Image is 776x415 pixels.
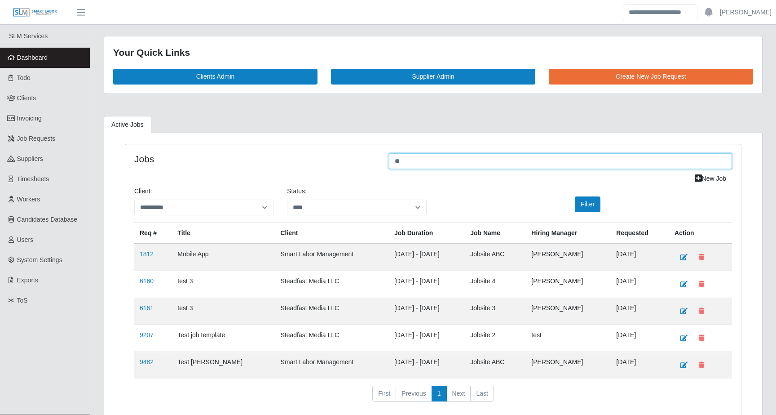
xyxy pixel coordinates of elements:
td: Mobile App [172,244,275,271]
h4: Jobs [134,153,375,165]
td: [DATE] - [DATE] [389,352,465,379]
td: Jobsite 2 [465,325,526,352]
td: [DATE] [611,271,669,298]
span: Users [17,236,34,243]
span: Exports [17,277,38,284]
img: SLM Logo [13,8,57,18]
td: Jobsite 4 [465,271,526,298]
nav: pagination [134,386,732,409]
td: [DATE] [611,298,669,325]
span: Clients [17,94,36,102]
th: Action [669,223,732,244]
td: test 3 [172,298,275,325]
td: [DATE] [611,325,669,352]
a: 9207 [140,331,154,339]
th: Title [172,223,275,244]
td: Test job template [172,325,275,352]
span: ToS [17,297,28,304]
td: Smart Labor Management [275,352,388,379]
a: 1812 [140,250,154,258]
td: [DATE] - [DATE] [389,298,465,325]
a: 9482 [140,358,154,366]
a: New Job [689,171,732,187]
td: Jobsite 3 [465,298,526,325]
td: [DATE] [611,244,669,271]
label: Client: [134,187,152,196]
td: test [526,325,611,352]
span: Timesheets [17,175,49,183]
a: Supplier Admin [331,69,535,85]
span: System Settings [17,256,62,263]
th: Job Name [465,223,526,244]
a: [PERSON_NAME] [720,8,772,17]
a: Clients Admin [113,69,317,85]
th: Req # [134,223,172,244]
a: Create New Job Request [549,69,753,85]
td: Test [PERSON_NAME] [172,352,275,379]
td: [PERSON_NAME] [526,244,611,271]
label: Status: [287,187,307,196]
a: 6160 [140,277,154,285]
button: Filter [575,196,600,212]
span: Suppliers [17,155,43,162]
a: 6161 [140,304,154,312]
td: Steadfast Media LLC [275,298,388,325]
th: Client [275,223,388,244]
span: Candidates Database [17,216,78,223]
span: SLM Services [9,32,48,40]
span: Job Requests [17,135,56,142]
th: Requested [611,223,669,244]
a: Active Jobs [104,116,151,134]
td: [DATE] - [DATE] [389,244,465,271]
td: Steadfast Media LLC [275,271,388,298]
td: Steadfast Media LLC [275,325,388,352]
td: Jobsite ABC [465,244,526,271]
td: [PERSON_NAME] [526,298,611,325]
a: 1 [432,386,447,402]
td: [DATE] - [DATE] [389,325,465,352]
td: [DATE] [611,352,669,379]
td: [DATE] - [DATE] [389,271,465,298]
td: [PERSON_NAME] [526,271,611,298]
th: Hiring Manager [526,223,611,244]
span: Invoicing [17,115,42,122]
span: Todo [17,74,31,81]
input: Search [623,4,697,20]
td: test 3 [172,271,275,298]
td: Jobsite ABC [465,352,526,379]
td: Smart Labor Management [275,244,388,271]
th: Job Duration [389,223,465,244]
td: [PERSON_NAME] [526,352,611,379]
span: Dashboard [17,54,48,61]
div: Your Quick Links [113,45,753,60]
span: Workers [17,196,40,203]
